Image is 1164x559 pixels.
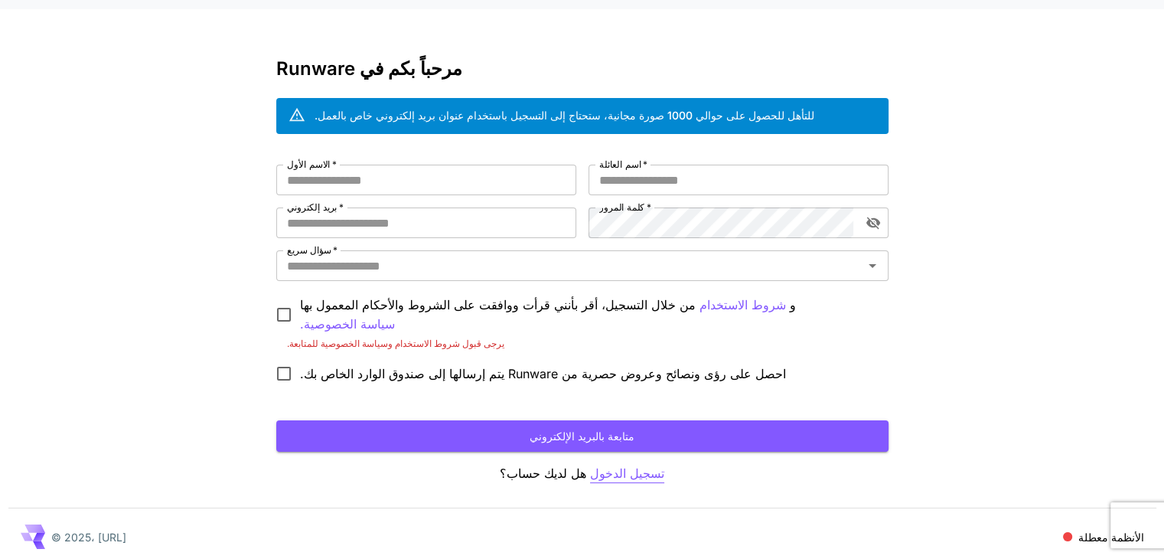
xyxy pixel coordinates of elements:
[300,315,395,334] button: من خلال التسجيل، أقر بأنني قرأت ووافقت على الشروط والأحكام المعمول بها شروط الاستخدام و
[287,159,330,170] font: الاسم الأول
[862,255,883,276] button: يفتح
[276,420,888,452] button: متابعة بالبريد الإلكتروني
[530,430,634,443] font: متابعة بالبريد الإلكتروني
[287,338,504,349] font: يرجى قبول شروط الاستخدام وسياسة الخصوصية للمتابعة.
[590,464,664,483] button: تسجيل الدخول
[859,209,887,237] button: تبديل رؤية كلمة المرور
[51,531,126,544] font: © 2025، [URL]
[590,466,664,481] font: تسجيل الدخول
[276,57,462,80] font: مرحباً بكم في Runware
[599,201,644,213] font: كلمة المرور
[790,297,796,312] font: و
[500,466,586,481] font: هل لديك حساب؟
[300,366,786,381] font: احصل على رؤى ونصائح وعروض حصرية من Runware يتم إرسالها إلى صندوق الوارد الخاص بك.
[699,297,786,312] font: شروط الاستخدام
[599,159,641,170] font: اسم العائلة
[699,296,786,315] button: من خلال التسجيل، أقر بأنني قرأت ووافقت على الشروط والأحكام المعمول بها و سياسة الخصوصية.
[315,109,814,122] font: للتأهل للحصول على حوالي 1000 صورة مجانية، ستحتاج إلى التسجيل باستخدام عنوان بريد إلكتروني خاص بال...
[300,316,395,332] font: سياسة الخصوصية.
[300,297,696,312] font: من خلال التسجيل، أقر بأنني قرأت ووافقت على الشروط والأحكام المعمول بها
[287,244,331,256] font: سؤال سريع
[1078,531,1144,544] font: الأنظمة معطلة
[287,201,337,213] font: بريد إلكتروني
